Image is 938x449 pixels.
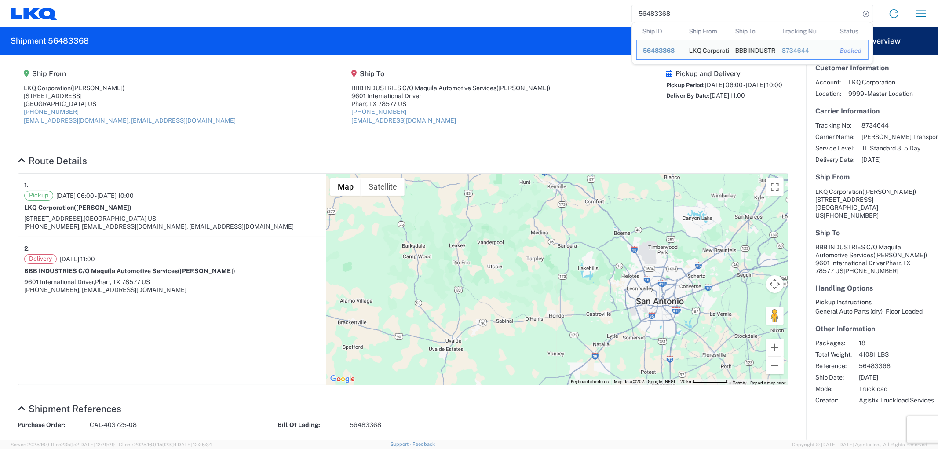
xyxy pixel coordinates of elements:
[848,78,913,86] span: LKQ Corporation
[859,396,934,404] span: Agistix Truckload Services
[666,69,782,78] h5: Pickup and Delivery
[24,204,131,211] strong: LKQ Corporation
[815,144,854,152] span: Service Level:
[352,108,407,115] a: [PHONE_NUMBER]
[24,84,236,92] div: LKQ Corporation
[352,69,551,78] h5: Ship To
[873,252,927,259] span: ([PERSON_NAME])
[74,204,131,211] span: ([PERSON_NAME])
[666,92,710,99] span: Deliver By Date:
[18,155,87,166] a: Hide Details
[815,121,854,129] span: Tracking No:
[24,278,95,285] span: 9601 International Driver,
[815,299,929,306] h6: Pickup Instructions
[815,325,929,333] h5: Other Information
[632,5,860,22] input: Shipment, tracking or reference number
[24,254,57,264] span: Delivery
[733,380,745,385] a: Terms
[766,275,784,293] button: Map camera controls
[11,442,115,447] span: Server: 2025.16.0-1ffcc23b9e2
[766,339,784,356] button: Zoom in
[178,267,235,274] span: ([PERSON_NAME])
[60,255,95,263] span: [DATE] 11:00
[766,178,784,196] button: Toggle fullscreen view
[792,441,927,449] span: Copyright © [DATE]-[DATE] Agistix Inc., All Rights Reserved
[815,229,929,237] h5: Ship To
[848,90,913,98] span: 9999 - Master Location
[815,107,929,115] h5: Carrier Information
[859,373,934,381] span: [DATE]
[680,379,693,384] span: 20 km
[815,196,873,203] span: [STREET_ADDRESS]
[24,117,236,124] a: [EMAIL_ADDRESS][DOMAIN_NAME]; [EMAIL_ADDRESS][DOMAIN_NAME]
[710,92,745,99] span: [DATE] 11:00
[350,421,381,429] span: 56483368
[815,156,854,164] span: Delivery Date:
[636,22,683,40] th: Ship ID
[95,278,150,285] span: Pharr, TX 78577 US
[361,178,405,196] button: Show satellite imagery
[859,385,934,393] span: Truckload
[277,421,343,429] strong: Bill Of Lading:
[815,188,862,195] span: LKQ Corporation
[18,403,121,414] a: Hide Details
[636,22,873,64] table: Search Results
[24,92,236,100] div: [STREET_ADDRESS]
[18,421,84,429] strong: Purchase Order:
[497,84,551,91] span: ([PERSON_NAME])
[766,357,784,374] button: Zoom out
[391,442,412,447] a: Support
[815,339,852,347] span: Packages:
[729,22,776,40] th: Ship To
[352,84,551,92] div: BBB INDUSTRIES C/O Maquila Automotive Services
[815,90,841,98] span: Location:
[643,47,675,54] span: 56483368
[56,192,134,200] span: [DATE] 06:00 - [DATE] 10:00
[24,243,30,254] strong: 2.
[782,47,828,55] div: 8734644
[119,442,212,447] span: Client: 2025.16.0-1592391
[834,22,869,40] th: Status
[815,244,927,266] span: BBB INDUSTRIES C/O Maquila Automotive Services 9601 International Driver
[815,350,852,358] span: Total Weight:
[71,84,124,91] span: ([PERSON_NAME])
[815,362,852,370] span: Reference:
[328,373,357,385] img: Google
[815,78,841,86] span: Account:
[815,396,852,404] span: Creator:
[750,380,785,385] a: Report a map error
[859,339,934,347] span: 18
[330,178,361,196] button: Show street map
[815,385,852,393] span: Mode:
[328,373,357,385] a: Open this area in Google Maps (opens a new window)
[24,286,320,294] div: [PHONE_NUMBER], [EMAIL_ADDRESS][DOMAIN_NAME]
[24,223,320,230] div: [PHONE_NUMBER], [EMAIL_ADDRESS][DOMAIN_NAME]; [EMAIL_ADDRESS][DOMAIN_NAME]
[84,215,156,222] span: [GEOGRAPHIC_DATA] US
[90,421,137,429] span: CAL-403725-08
[862,188,916,195] span: ([PERSON_NAME])
[352,92,551,100] div: 9601 International Driver
[79,442,115,447] span: [DATE] 12:29:29
[666,82,705,88] span: Pickup Period:
[614,379,675,384] span: Map data ©2025 Google, INEGI
[352,100,551,108] div: Pharr, TX 78577 US
[776,22,834,40] th: Tracking Nu.
[571,379,609,385] button: Keyboard shortcuts
[815,188,929,219] address: [GEOGRAPHIC_DATA] US
[678,379,730,385] button: Map Scale: 20 km per 75 pixels
[689,40,723,59] div: LKQ Corporation
[859,362,934,370] span: 56483368
[352,117,456,124] a: [EMAIL_ADDRESS][DOMAIN_NAME]
[643,47,677,55] div: 56483368
[24,191,53,201] span: Pickup
[815,284,929,292] h5: Handling Options
[176,442,212,447] span: [DATE] 12:25:34
[815,133,854,141] span: Carrier Name:
[766,307,784,325] button: Drag Pegman onto the map to open Street View
[24,215,84,222] span: [STREET_ADDRESS],
[683,22,730,40] th: Ship From
[24,180,29,191] strong: 1.
[815,307,929,315] div: General Auto Parts (dry) - Floor Loaded
[840,47,862,55] div: Booked
[815,243,929,275] address: Pharr, TX 78577 US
